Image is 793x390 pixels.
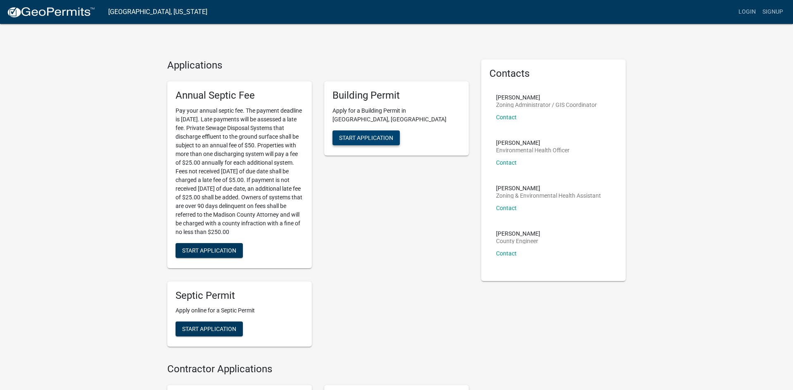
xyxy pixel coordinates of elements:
[496,238,540,244] p: County Engineer
[496,231,540,236] p: [PERSON_NAME]
[176,290,304,302] h5: Septic Permit
[496,140,570,146] p: [PERSON_NAME]
[176,90,304,102] h5: Annual Septic Fee
[759,4,786,20] a: Signup
[496,159,517,166] a: Contact
[108,5,207,19] a: [GEOGRAPHIC_DATA], [US_STATE]
[496,114,517,121] a: Contact
[496,95,597,100] p: [PERSON_NAME]
[339,134,393,141] span: Start Application
[496,147,570,153] p: Environmental Health Officer
[332,90,461,102] h5: Building Permit
[167,363,469,375] h4: Contractor Applications
[176,243,243,258] button: Start Application
[332,130,400,145] button: Start Application
[182,247,236,253] span: Start Application
[176,321,243,336] button: Start Application
[496,205,517,211] a: Contact
[167,59,469,71] h4: Applications
[489,68,617,80] h5: Contacts
[176,106,304,236] p: Pay your annual septic fee. The payment deadline is [DATE]. Late payments will be assessed a late...
[182,326,236,332] span: Start Application
[332,106,461,124] p: Apply for a Building Permit in [GEOGRAPHIC_DATA], [GEOGRAPHIC_DATA]
[496,250,517,257] a: Contact
[167,59,469,353] wm-workflow-list-section: Applications
[496,185,601,191] p: [PERSON_NAME]
[176,306,304,315] p: Apply online for a Septic Permit
[496,193,601,199] p: Zoning & Environmental Health Assistant
[496,102,597,108] p: Zoning Administrator / GIS Coordinator
[735,4,759,20] a: Login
